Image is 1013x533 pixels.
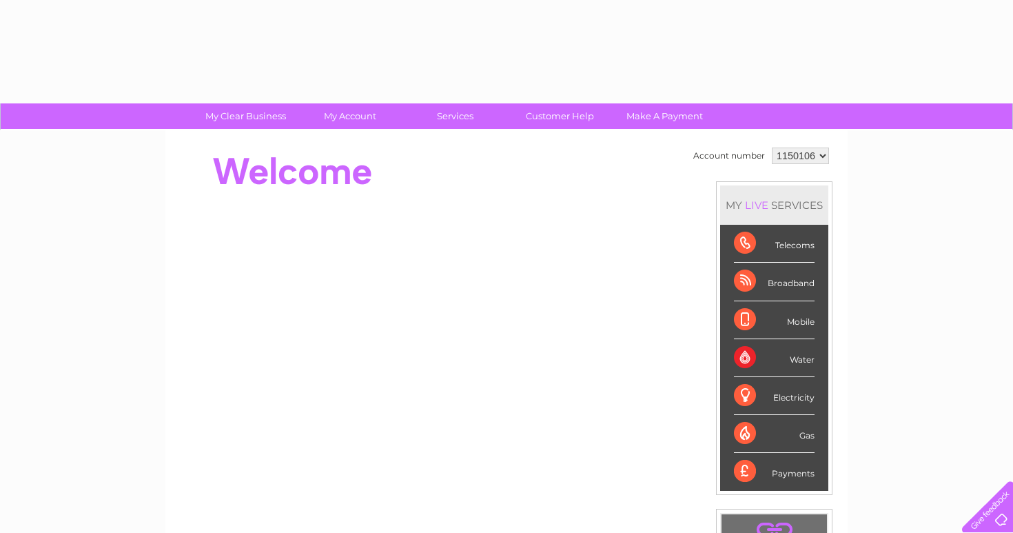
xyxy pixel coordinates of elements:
div: Payments [734,453,815,490]
a: Customer Help [503,103,617,129]
a: Services [398,103,512,129]
div: Telecoms [734,225,815,263]
td: Account number [690,144,768,168]
div: MY SERVICES [720,185,828,225]
a: My Clear Business [189,103,303,129]
div: Gas [734,415,815,453]
div: Electricity [734,377,815,415]
div: Broadband [734,263,815,301]
a: Make A Payment [608,103,722,129]
div: LIVE [742,199,771,212]
div: Mobile [734,301,815,339]
div: Water [734,339,815,377]
a: My Account [294,103,407,129]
